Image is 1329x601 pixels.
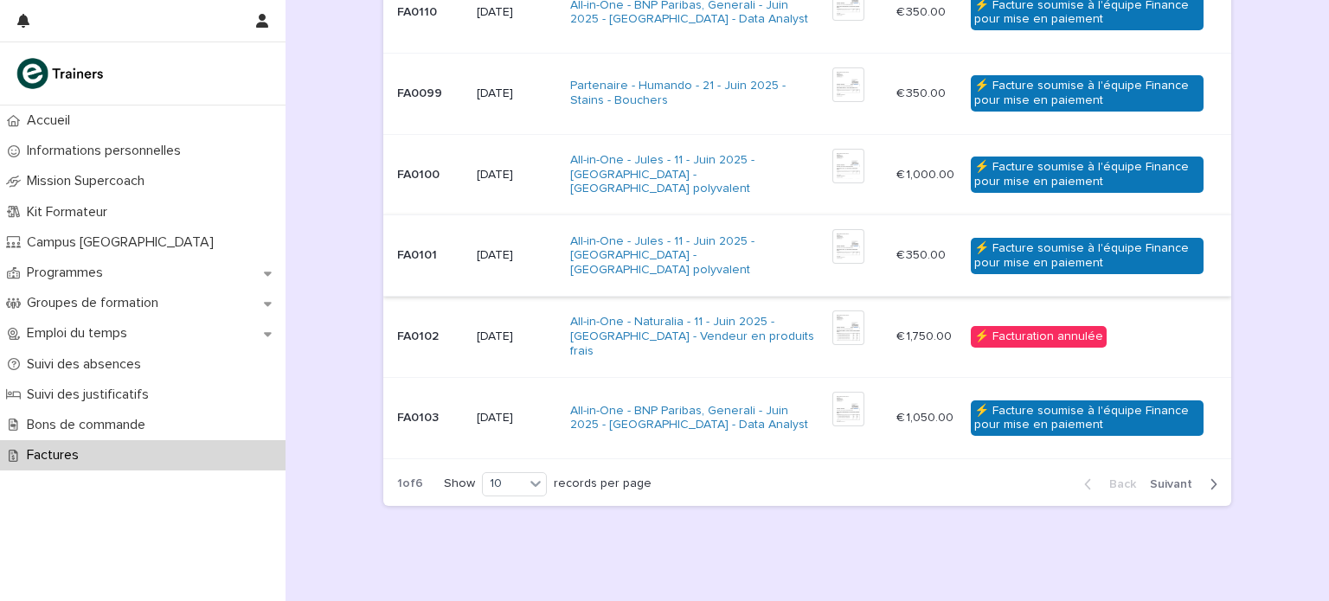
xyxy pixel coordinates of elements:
[896,326,955,344] p: € 1,750.00
[971,157,1204,193] div: ⚡ Facture soumise à l'équipe Finance pour mise en paiement
[20,356,155,373] p: Suivi des absences
[397,245,440,263] p: FA0101
[896,245,949,263] p: € 350.00
[477,5,556,20] p: [DATE]
[477,248,556,263] p: [DATE]
[383,377,1231,458] tr: FA0103FA0103 [DATE]All-in-One - BNP Paribas, Generali - Juin 2025 - [GEOGRAPHIC_DATA] - Data Anal...
[20,234,228,251] p: Campus [GEOGRAPHIC_DATA]
[483,475,524,493] div: 10
[896,407,957,425] p: € 1,050.00
[444,476,475,491] p: Show
[397,164,443,182] p: FA0100
[20,204,121,221] p: Kit Formateur
[896,2,949,20] p: € 350.00
[20,112,84,129] p: Accueil
[570,404,819,433] a: All-in-One - BNP Paribas, Generali - Juin 2025 - [GEOGRAPHIC_DATA] - Data Analyst
[20,447,93,464] p: Factures
[896,164,958,182] p: € 1,000.00
[896,83,949,101] p: € 350.00
[1143,476,1231,492] button: Next
[971,400,1204,437] div: ⚡ Facture soumise à l'équipe Finance pour mise en paiement
[1099,478,1136,490] span: Back
[570,153,819,196] a: All-in-One - Jules - 11 - Juin 2025 - [GEOGRAPHIC_DATA] - [GEOGRAPHIC_DATA] polyvalent
[570,315,819,358] a: All-in-One - Naturalia - 11 - Juin 2025 - [GEOGRAPHIC_DATA] - Vendeur en produits frais
[20,325,141,342] p: Emploi du temps
[383,297,1231,378] tr: FA0102FA0102 [DATE]All-in-One - Naturalia - 11 - Juin 2025 - [GEOGRAPHIC_DATA] - Vendeur en produ...
[477,168,556,182] p: [DATE]
[971,326,1107,348] div: ⚡ Facturation annulée
[14,56,109,91] img: K0CqGN7SDeD6s4JG8KQk
[554,476,652,491] p: records per page
[477,86,556,101] p: [DATE]
[971,238,1204,274] div: ⚡ Facture soumise à l'équipe Finance pour mise en paiement
[397,326,442,344] p: FA0102
[20,265,117,281] p: Programmes
[397,2,440,20] p: FA0110
[397,83,446,101] p: FA0099
[20,173,158,189] p: Mission Supercoach
[397,407,442,425] p: FA0103
[383,134,1231,215] tr: FA0100FA0100 [DATE]All-in-One - Jules - 11 - Juin 2025 - [GEOGRAPHIC_DATA] - [GEOGRAPHIC_DATA] po...
[570,79,819,108] a: Partenaire - Humando - 21 - Juin 2025 - Stains - Bouchers
[477,411,556,425] p: [DATE]
[1070,476,1143,492] button: Back
[570,234,819,278] a: All-in-One - Jules - 11 - Juin 2025 - [GEOGRAPHIC_DATA] - [GEOGRAPHIC_DATA] polyvalent
[20,387,163,403] p: Suivi des justificatifs
[971,75,1204,112] div: ⚡ Facture soumise à l'équipe Finance pour mise en paiement
[383,215,1231,297] tr: FA0101FA0101 [DATE]All-in-One - Jules - 11 - Juin 2025 - [GEOGRAPHIC_DATA] - [GEOGRAPHIC_DATA] po...
[1150,478,1203,490] span: Next
[477,329,556,344] p: [DATE]
[20,417,159,433] p: Bons de commande
[383,463,437,505] p: 1 of 6
[20,143,195,159] p: Informations personnelles
[383,53,1231,134] tr: FA0099FA0099 [DATE]Partenaire - Humando - 21 - Juin 2025 - Stains - Bouchers € 350.00€ 350.00 ⚡ F...
[20,295,172,311] p: Groupes de formation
